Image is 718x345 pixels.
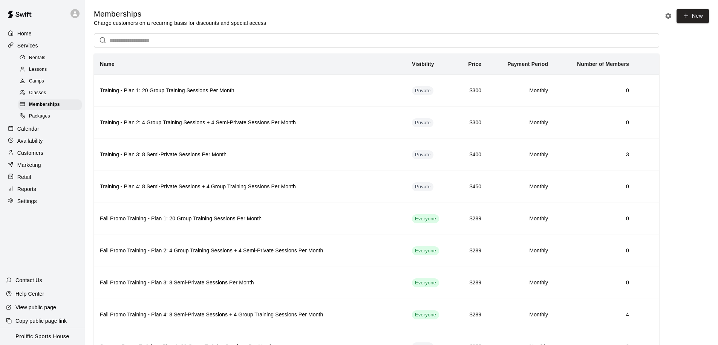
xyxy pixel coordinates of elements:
[560,87,629,95] h6: 0
[18,76,82,87] div: Camps
[29,54,46,62] span: Rentals
[18,64,85,75] a: Lessons
[18,99,85,111] a: Memberships
[412,247,439,255] span: Everyone
[17,30,32,37] p: Home
[17,137,43,145] p: Availability
[493,215,548,223] h6: Monthly
[6,159,79,171] a: Marketing
[412,279,439,287] span: Everyone
[663,10,674,21] button: Memberships settings
[100,279,400,287] h6: Fall Promo Training - Plan 3: 8 Semi-Private Sessions Per Month
[412,182,434,191] div: This membership is hidden from the memberships page
[493,279,548,287] h6: Monthly
[6,135,79,147] a: Availability
[412,214,439,223] div: This membership is visible to all customers
[17,42,38,49] p: Services
[462,247,482,255] h6: $289
[18,52,85,64] a: Rentals
[6,40,79,51] a: Services
[15,333,69,340] p: Prolific Sports House
[560,183,629,191] h6: 0
[100,215,400,223] h6: Fall Promo Training - Plan 1: 20 Group Training Sessions Per Month
[17,185,36,193] p: Reports
[493,183,548,191] h6: Monthly
[677,9,709,23] a: New
[29,66,47,73] span: Lessons
[412,183,434,191] span: Private
[493,151,548,159] h6: Monthly
[462,311,482,319] h6: $289
[15,317,67,325] p: Copy public page link
[17,197,37,205] p: Settings
[462,183,482,191] h6: $450
[18,111,85,122] a: Packages
[17,125,39,133] p: Calendar
[15,304,56,311] p: View public page
[493,247,548,255] h6: Monthly
[493,119,548,127] h6: Monthly
[94,19,266,27] p: Charge customers on a recurring basis for discounts and special access
[100,311,400,319] h6: Fall Promo Training - Plan 4: 8 Semi-Private Sessions + 4 Group Training Sessions Per Month
[100,61,115,67] b: Name
[412,278,439,287] div: This membership is visible to all customers
[493,87,548,95] h6: Monthly
[560,247,629,255] h6: 0
[577,61,629,67] b: Number of Members
[560,311,629,319] h6: 4
[493,311,548,319] h6: Monthly
[29,78,44,85] span: Camps
[100,151,400,159] h6: Training - Plan 3: 8 Semi-Private Sessions Per Month
[29,89,46,97] span: Classes
[6,28,79,39] a: Home
[507,61,548,67] b: Payment Period
[100,87,400,95] h6: Training - Plan 1: 20 Group Training Sessions Per Month
[412,61,434,67] b: Visibility
[18,64,82,75] div: Lessons
[15,290,44,298] p: Help Center
[462,215,482,223] h6: $289
[462,151,482,159] h6: $400
[17,149,43,157] p: Customers
[17,173,31,181] p: Retail
[412,150,434,159] div: This membership is hidden from the memberships page
[412,87,434,95] span: Private
[29,113,50,120] span: Packages
[412,311,439,319] span: Everyone
[560,215,629,223] h6: 0
[6,171,79,183] a: Retail
[560,119,629,127] h6: 0
[462,279,482,287] h6: $289
[412,310,439,319] div: This membership is visible to all customers
[462,119,482,127] h6: $300
[18,76,85,87] a: Camps
[18,88,82,98] div: Classes
[412,151,434,159] span: Private
[412,86,434,95] div: This membership is hidden from the memberships page
[412,246,439,255] div: This membership is visible to all customers
[29,101,60,108] span: Memberships
[94,9,266,19] h5: Memberships
[468,61,481,67] b: Price
[6,183,79,195] a: Reports
[100,247,400,255] h6: Fall Promo Training - Plan 2: 4 Group Training Sessions + 4 Semi-Private Sessions Per Month
[18,99,82,110] div: Memberships
[18,53,82,63] div: Rentals
[6,147,79,159] a: Customers
[18,87,85,99] a: Classes
[15,276,42,284] p: Contact Us
[6,123,79,134] a: Calendar
[412,118,434,127] div: This membership is hidden from the memberships page
[100,119,400,127] h6: Training - Plan 2: 4 Group Training Sessions + 4 Semi-Private Sessions Per Month
[17,161,41,169] p: Marketing
[462,87,482,95] h6: $300
[6,195,79,207] div: Settings
[18,111,82,122] div: Packages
